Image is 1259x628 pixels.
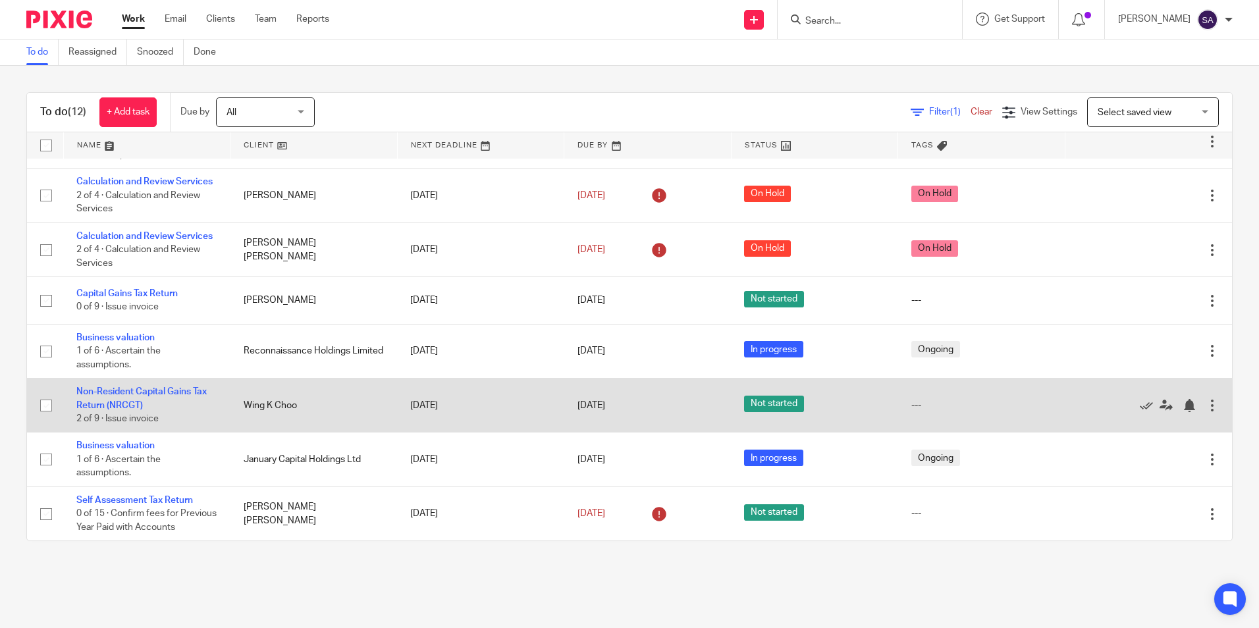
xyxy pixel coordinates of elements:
span: [DATE] [577,509,605,518]
h1: To do [40,105,86,119]
a: Reports [296,13,329,26]
td: [DATE] [397,379,564,432]
a: Done [194,39,226,65]
span: [DATE] [577,401,605,410]
a: Email [165,13,186,26]
td: Reconnaissance Holdings Limited [230,324,398,378]
a: + Add task [99,97,157,127]
td: [PERSON_NAME] [PERSON_NAME] [230,486,398,540]
a: Non-Resident Capital Gains Tax Return (NRCGT) [76,387,207,409]
input: Search [804,16,923,28]
span: On Hold [744,240,791,257]
a: Clear [971,107,992,117]
span: Get Support [994,14,1045,24]
a: Business valuation [76,441,155,450]
div: --- [911,294,1052,307]
span: In progress [744,341,803,357]
span: (12) [68,107,86,117]
a: Capital Gains Tax Return [76,289,178,298]
a: Reassigned [68,39,127,65]
span: 2 of 9 · Issue invoice [76,414,159,423]
span: Filter [929,107,971,117]
td: [DATE] [397,222,564,276]
span: [DATE] [577,296,605,305]
span: 1 of 6 · Ascertain the assumptions. [76,455,161,478]
img: svg%3E [1197,9,1218,30]
td: [DATE] [397,277,564,324]
td: Wing K Choo [230,379,398,432]
img: Pixie [26,11,92,28]
a: Calculation and Review Services [76,232,213,241]
span: On Hold [911,186,958,202]
span: [DATE] [577,346,605,355]
span: [DATE] [577,191,605,200]
span: Not started [744,504,804,521]
span: Select saved view [1098,108,1171,117]
span: 2 of 4 · Calculation and Review Services [76,245,200,268]
span: 0 of 15 · Confirm fees for Previous Year Paid with Accounts [76,509,217,532]
p: Due by [180,105,209,118]
div: --- [911,507,1052,520]
span: (1) [950,107,961,117]
span: All [227,108,236,117]
span: View Settings [1021,107,1077,117]
td: [PERSON_NAME] [230,169,398,222]
a: Self Assessment Tax Return [76,496,193,505]
span: In progress [744,450,803,466]
span: Tags [911,142,934,149]
td: [PERSON_NAME] [230,277,398,324]
a: Clients [206,13,235,26]
td: [DATE] [397,324,564,378]
span: 1 of 6 · Ascertain the assumptions. [76,346,161,369]
span: On Hold [911,240,958,257]
a: Business valuation [76,333,155,342]
a: To do [26,39,59,65]
a: Calculation and Review Services [76,177,213,186]
td: [DATE] [397,432,564,486]
td: [DATE] [397,169,564,222]
span: Ongoing [911,450,960,466]
span: Ongoing [911,341,960,357]
a: Mark as done [1140,399,1160,412]
a: Work [122,13,145,26]
div: --- [911,399,1052,412]
span: Not started [744,396,804,412]
a: Snoozed [137,39,184,65]
span: [DATE] [577,455,605,464]
p: [PERSON_NAME] [1118,13,1191,26]
span: [DATE] [577,245,605,254]
span: 0 of 9 · Issue invoice [76,303,159,312]
td: [DATE] [397,486,564,540]
span: Not started [744,291,804,307]
td: January Capital Holdings Ltd [230,432,398,486]
span: On Hold [744,186,791,202]
a: Team [255,13,277,26]
td: [PERSON_NAME] [PERSON_NAME] [230,222,398,276]
span: 2 of 4 · Calculation and Review Services [76,191,200,214]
